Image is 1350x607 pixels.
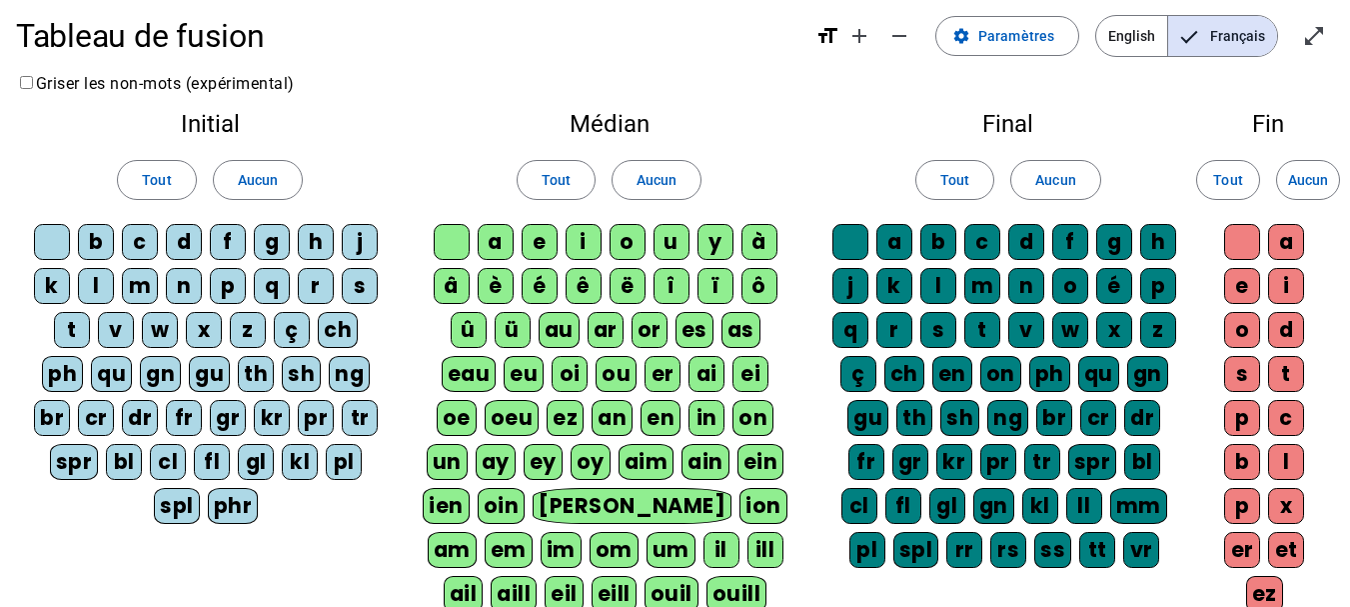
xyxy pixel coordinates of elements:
[1140,268,1176,304] div: p
[1078,356,1119,392] div: qu
[298,224,334,260] div: h
[522,224,558,260] div: e
[1127,356,1168,392] div: gn
[1268,268,1304,304] div: i
[588,312,624,348] div: ar
[654,224,689,260] div: u
[990,532,1026,568] div: rs
[142,168,171,192] span: Tout
[420,112,797,136] h2: Médian
[647,532,695,568] div: um
[122,400,158,436] div: dr
[298,400,334,436] div: pr
[920,268,956,304] div: l
[1124,400,1160,436] div: dr
[1224,400,1260,436] div: p
[1010,160,1100,200] button: Aucun
[254,268,290,304] div: q
[524,444,563,480] div: ey
[78,224,114,260] div: b
[964,224,1000,260] div: c
[1029,356,1070,392] div: ph
[1096,16,1167,56] span: English
[542,168,571,192] span: Tout
[32,112,388,136] h2: Initial
[451,312,487,348] div: û
[1052,268,1088,304] div: o
[1123,532,1159,568] div: vr
[830,112,1186,136] h2: Final
[274,312,310,348] div: ç
[732,356,768,392] div: ei
[194,444,230,480] div: fl
[142,312,178,348] div: w
[1096,312,1132,348] div: x
[815,24,839,48] mat-icon: format_size
[1213,168,1242,192] span: Tout
[732,400,773,436] div: on
[495,312,531,348] div: ü
[741,268,777,304] div: ô
[1096,268,1132,304] div: é
[254,224,290,260] div: g
[50,444,99,480] div: spr
[442,356,497,392] div: eau
[1268,488,1304,524] div: x
[920,224,956,260] div: b
[840,356,876,392] div: ç
[329,356,370,392] div: ng
[681,444,729,480] div: ain
[1218,112,1318,136] h2: Fin
[166,268,202,304] div: n
[106,444,142,480] div: bl
[896,400,932,436] div: th
[1268,224,1304,260] div: a
[318,312,358,348] div: ch
[154,488,200,524] div: spl
[973,488,1014,524] div: gn
[1196,160,1260,200] button: Tout
[16,74,295,93] label: Griser les non-mots (expérimental)
[645,356,680,392] div: er
[166,400,202,436] div: fr
[1224,488,1260,524] div: p
[434,268,470,304] div: â
[1096,224,1132,260] div: g
[1035,168,1075,192] span: Aucun
[697,224,733,260] div: y
[612,160,701,200] button: Aucun
[1224,444,1260,480] div: b
[210,224,246,260] div: f
[238,356,274,392] div: th
[876,224,912,260] div: a
[478,268,514,304] div: è
[1302,24,1326,48] mat-icon: open_in_full
[282,356,321,392] div: sh
[610,268,646,304] div: ë
[1168,16,1277,56] span: Français
[566,224,602,260] div: i
[571,444,611,480] div: oy
[342,268,378,304] div: s
[150,444,186,480] div: cl
[892,444,928,480] div: gr
[1008,268,1044,304] div: n
[1294,16,1334,56] button: Entrer en plein écran
[1224,312,1260,348] div: o
[987,400,1028,436] div: ng
[166,224,202,260] div: d
[1268,356,1304,392] div: t
[592,400,633,436] div: an
[1268,532,1304,568] div: et
[980,444,1016,480] div: pr
[747,532,783,568] div: ill
[1140,224,1176,260] div: h
[946,532,982,568] div: rr
[478,224,514,260] div: a
[476,444,516,480] div: ay
[1110,488,1167,524] div: mm
[876,268,912,304] div: k
[566,268,602,304] div: ê
[1080,400,1116,436] div: cr
[741,224,777,260] div: à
